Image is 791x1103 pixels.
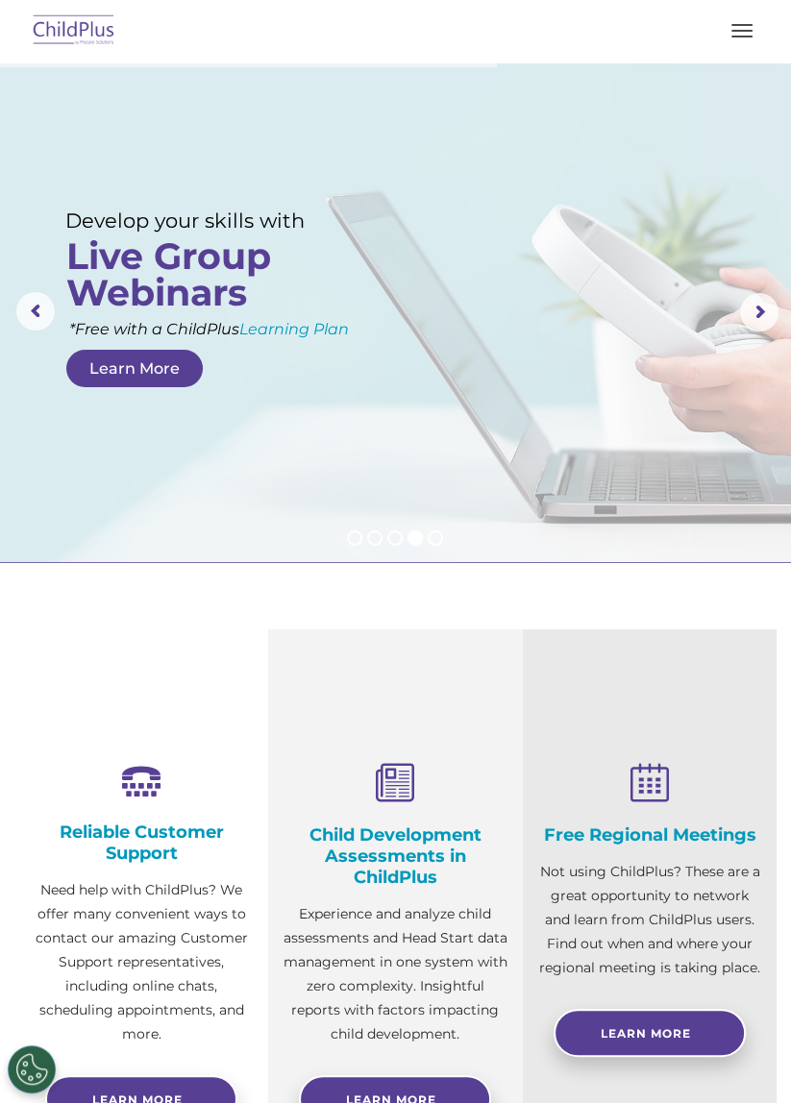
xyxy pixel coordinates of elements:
a: Learn More [554,1009,746,1057]
rs-layer: Develop your skills with [65,208,325,233]
img: ChildPlus by Procare Solutions [29,9,119,54]
rs-layer: *Free with a ChildPlus [69,317,442,341]
h4: Free Regional Meetings [537,824,762,846]
h4: Reliable Customer Support [29,821,254,864]
a: Learning Plan [239,320,349,338]
p: Experience and analyze child assessments and Head Start data management in one system with zero c... [283,902,507,1046]
button: Cookies Settings [8,1045,56,1093]
a: Learn More [66,350,203,387]
h4: Child Development Assessments in ChildPlus [283,824,507,888]
span: Learn More [601,1026,691,1041]
p: Need help with ChildPlus? We offer many convenient ways to contact our amazing Customer Support r... [29,878,254,1046]
rs-layer: Live Group Webinars [66,238,309,311]
p: Not using ChildPlus? These are a great opportunity to network and learn from ChildPlus users. Fin... [537,860,762,980]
